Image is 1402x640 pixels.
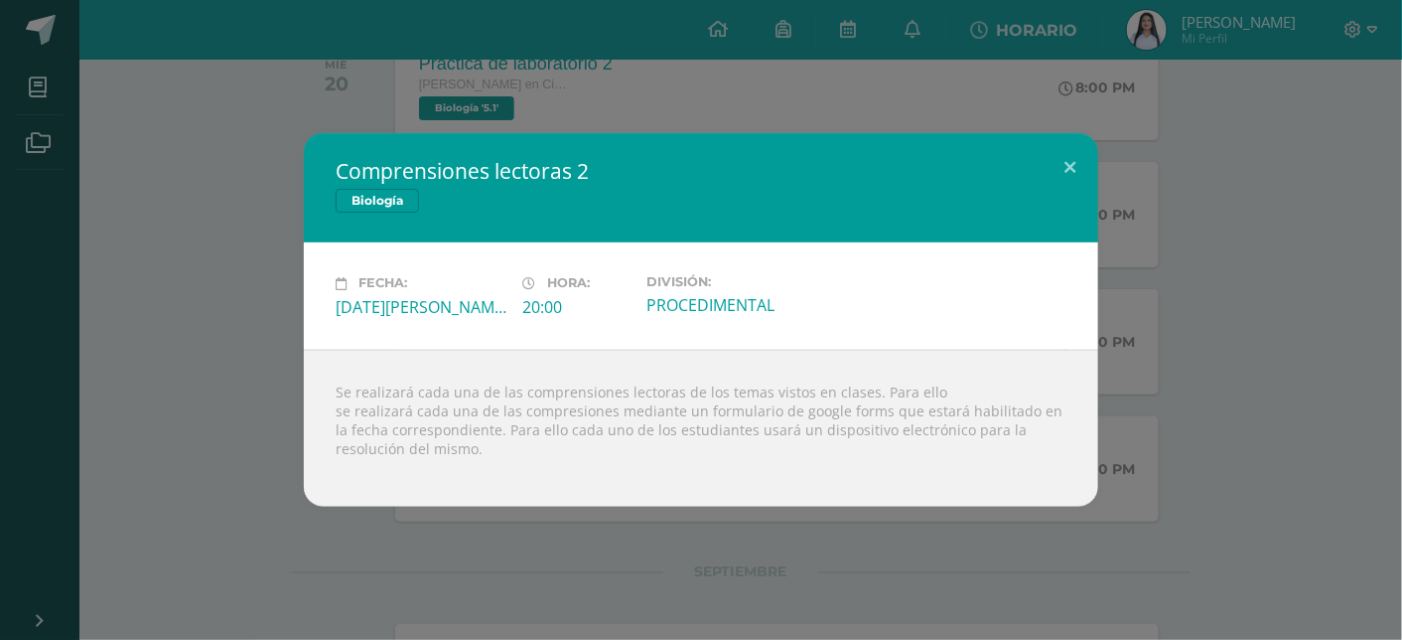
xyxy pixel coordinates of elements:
h2: Comprensiones lectoras 2 [336,157,1066,185]
span: Hora: [547,276,590,291]
div: [DATE][PERSON_NAME] [336,296,506,318]
label: División: [646,274,817,289]
div: PROCEDIMENTAL [646,294,817,316]
span: Biología [336,189,419,213]
div: 20:00 [522,296,631,318]
button: Close (Esc) [1042,133,1098,201]
span: Fecha: [358,276,407,291]
div: Se realizará cada una de las comprensiones lectoras de los temas vistos en clases. Para ello se r... [304,350,1098,507]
